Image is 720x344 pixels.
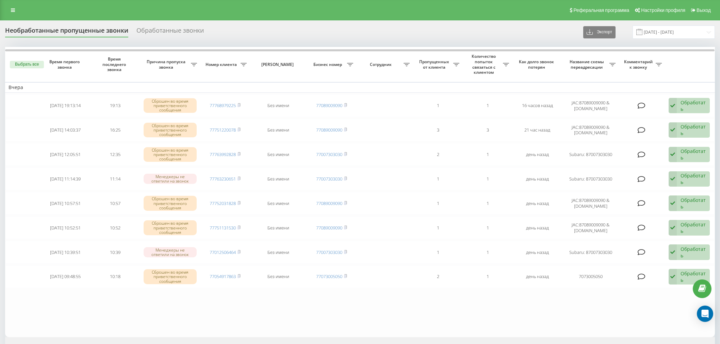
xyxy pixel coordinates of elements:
td: 1 [463,143,512,166]
td: 1 [463,265,512,288]
a: 77752031828 [210,200,236,206]
td: Без имени [250,167,307,190]
td: 1 [463,94,512,117]
td: 11:14 [90,167,140,190]
td: 10:18 [90,265,140,288]
td: 10:39 [90,241,140,264]
td: [DATE] 19:13:14 [40,94,90,117]
td: [DATE] 11:14:39 [40,167,90,190]
div: Сброшен во время приветственного сообщения [144,196,197,211]
span: Комментарий к звонку [622,59,656,70]
button: Выбрать все [10,61,44,68]
td: день назад [512,265,562,288]
td: 3 [463,119,512,142]
td: JAC:87089009090 & [DOMAIN_NAME] [562,94,619,117]
div: Обработать [681,148,706,161]
a: 77751131530 [210,225,236,231]
td: JAC:87089009090 & [DOMAIN_NAME] [562,192,619,215]
td: 1 [463,167,512,190]
div: Обработать [681,246,706,259]
td: 2 [413,143,463,166]
td: 1 [413,167,463,190]
td: JAC:87089009090 & [DOMAIN_NAME] [562,216,619,239]
div: Обработанные звонки [136,27,204,37]
td: 16:25 [90,119,140,142]
td: день назад [512,167,562,190]
a: 77007303030 [316,249,342,255]
a: 77089009090 [316,200,342,206]
td: [DATE] 12:05:51 [40,143,90,166]
a: 77073005050 [316,273,342,279]
td: Без имени [250,143,307,166]
div: Сброшен во время приветственного сообщения [144,220,197,235]
td: 12:35 [90,143,140,166]
a: 77089009090 [316,102,342,108]
td: 1 [463,241,512,264]
div: Необработанные пропущенные звонки [5,27,128,37]
div: Open Intercom Messenger [697,306,713,322]
td: 1 [413,94,463,117]
a: 77763992828 [210,151,236,157]
div: Сброшен во время приветственного сообщения [144,123,197,138]
div: Обработать [681,221,706,234]
td: Subaru: 87007303030 [562,143,619,166]
div: Обработать [681,197,706,210]
td: 16 часов назад [512,94,562,117]
td: день назад [512,192,562,215]
td: [DATE] 10:57:51 [40,192,90,215]
span: Время последнего звонка [96,56,134,72]
td: 3 [413,119,463,142]
td: 21 час назад [512,119,562,142]
div: Обработать [681,123,706,136]
td: [DATE] 10:39:51 [40,241,90,264]
td: Без имени [250,265,307,288]
span: Настройки профиля [641,7,685,13]
td: 10:57 [90,192,140,215]
span: Реферальная программа [573,7,629,13]
td: 19:13 [90,94,140,117]
td: 1 [413,241,463,264]
span: Выход [697,7,711,13]
a: 77012506464 [210,249,236,255]
div: Обработать [681,99,706,112]
td: [DATE] 14:03:37 [40,119,90,142]
td: 1 [463,216,512,239]
button: Экспорт [583,26,616,38]
span: Время первого звонка [46,59,85,70]
a: 77089009090 [316,225,342,231]
div: Сброшен во время приветственного сообщения [144,147,197,162]
div: Сброшен во время приветственного сообщения [144,98,197,113]
td: день назад [512,241,562,264]
td: Без имени [250,119,307,142]
td: Без имени [250,241,307,264]
span: Причина пропуска звонка [143,59,191,70]
td: 1 [413,192,463,215]
td: день назад [512,216,562,239]
div: Обработать [681,270,706,283]
a: 77763230651 [210,176,236,182]
td: 7073005050 [562,265,619,288]
td: Subaru: 87007303030 [562,241,619,264]
td: день назад [512,143,562,166]
span: Сотрудник [360,62,404,67]
td: Без имени [250,192,307,215]
td: 1 [413,216,463,239]
span: Количество попыток связаться с клиентом [466,54,503,75]
td: [DATE] 09:48:55 [40,265,90,288]
span: Бизнес номер [310,62,347,67]
div: Менеджеры не ответили на звонок [144,174,197,184]
div: Обработать [681,172,706,185]
td: 1 [463,192,512,215]
td: Без имени [250,94,307,117]
td: 10:52 [90,216,140,239]
td: [DATE] 10:52:51 [40,216,90,239]
a: 77751220078 [210,127,236,133]
span: Номер клиента [204,62,241,67]
span: Пропущенных от клиента [416,59,453,70]
span: [PERSON_NAME] [256,62,301,67]
a: 77007303030 [316,151,342,157]
a: 77768979225 [210,102,236,108]
span: Как долго звонок потерян [518,59,557,70]
td: Subaru: 87007303030 [562,167,619,190]
td: 2 [413,265,463,288]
